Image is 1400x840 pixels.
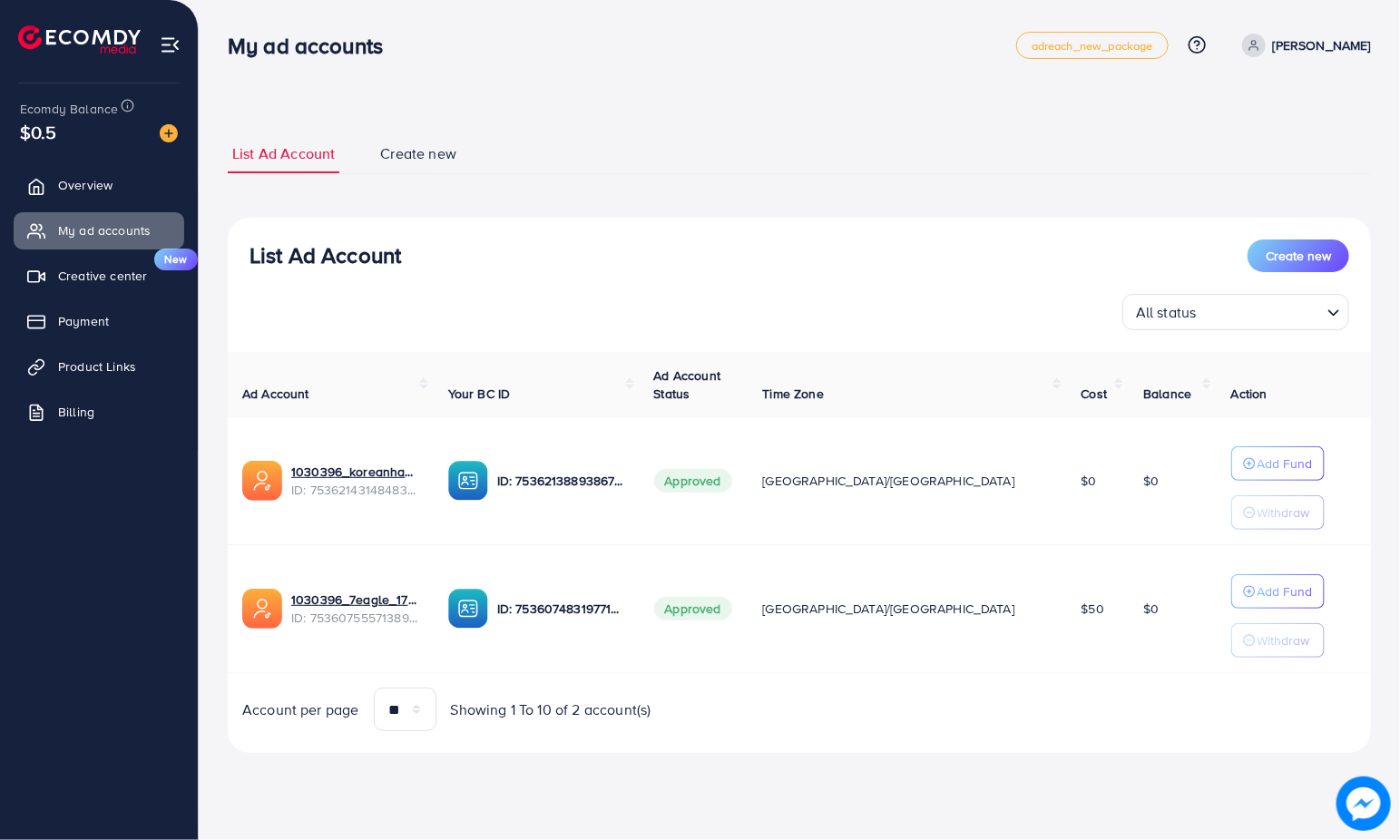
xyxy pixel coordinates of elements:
[58,403,94,421] span: Billing
[1082,600,1104,618] span: $50
[58,357,136,376] span: Product Links
[242,589,282,629] img: ic-ads-acc.e4c84228.svg
[1258,630,1310,651] p: Withdraw
[1273,34,1371,56] p: [PERSON_NAME]
[14,303,184,339] a: Payment
[232,143,335,164] span: List Ad Account
[451,699,651,720] span: Showing 1 To 10 of 2 account(s)
[228,33,397,59] h3: My ad accounts
[291,463,419,481] a: 1030396_koreanhacks_1754661661648
[654,597,732,620] span: Approved
[654,469,732,493] span: Approved
[1258,453,1313,474] p: Add Fund
[1032,40,1153,52] span: adreach_new_package
[291,609,419,627] span: ID: 7536075557138956289
[448,461,488,501] img: ic-ba-acc.ded83a64.svg
[654,366,721,403] span: Ad Account Status
[154,249,198,270] span: New
[58,312,109,330] span: Payment
[1258,502,1310,523] p: Withdraw
[1143,600,1159,618] span: $0
[1231,495,1325,530] button: Withdraw
[1082,385,1108,403] span: Cost
[1016,32,1169,59] a: adreach_new_package
[448,385,511,403] span: Your BC ID
[14,394,184,430] a: Billing
[497,470,625,492] p: ID: 7536213889386790919
[497,598,625,620] p: ID: 7536074831977185298
[242,699,359,720] span: Account per page
[14,212,184,249] a: My ad accounts
[1266,247,1331,265] span: Create new
[1082,472,1097,490] span: $0
[291,591,419,609] a: 1030396_7eagle_1754629375536
[1248,239,1349,272] button: Create new
[1202,296,1320,326] input: Search for option
[160,124,178,142] img: image
[1231,574,1325,609] button: Add Fund
[1143,472,1159,490] span: $0
[1132,299,1200,326] span: All status
[58,176,113,194] span: Overview
[763,600,1015,618] span: [GEOGRAPHIC_DATA]/[GEOGRAPHIC_DATA]
[18,25,141,54] img: logo
[763,385,824,403] span: Time Zone
[1235,34,1371,57] a: [PERSON_NAME]
[20,119,57,145] span: $0.5
[58,221,151,239] span: My ad accounts
[242,461,282,501] img: ic-ads-acc.e4c84228.svg
[1231,385,1268,403] span: Action
[20,100,118,118] span: Ecomdy Balance
[291,463,419,500] div: <span class='underline'>1030396_koreanhacks_1754661661648</span></br>7536214314848370695
[14,167,184,203] a: Overview
[448,589,488,629] img: ic-ba-acc.ded83a64.svg
[14,348,184,385] a: Product Links
[160,34,181,55] img: menu
[763,472,1015,490] span: [GEOGRAPHIC_DATA]/[GEOGRAPHIC_DATA]
[1258,581,1313,602] p: Add Fund
[380,143,456,164] span: Create new
[1143,385,1191,403] span: Balance
[1231,623,1325,658] button: Withdraw
[242,385,309,403] span: Ad Account
[1122,294,1349,330] div: Search for option
[250,242,401,269] h3: List Ad Account
[58,267,147,285] span: Creative center
[291,591,419,628] div: <span class='underline'>1030396_7eagle_1754629375536</span></br>7536075557138956289
[1231,446,1325,481] button: Add Fund
[14,258,184,294] a: Creative centerNew
[1336,777,1391,831] img: image
[291,481,419,499] span: ID: 7536214314848370695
